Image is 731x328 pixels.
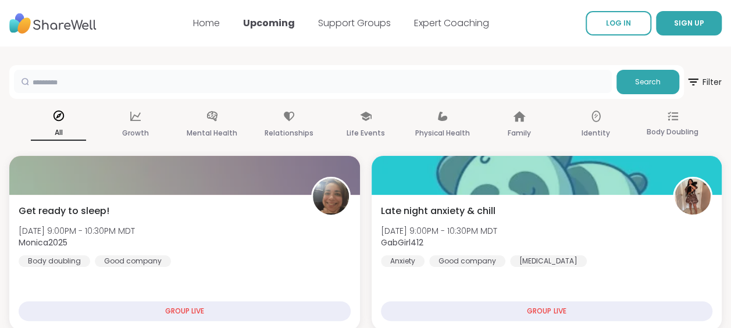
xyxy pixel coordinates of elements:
a: Support Groups [318,16,391,30]
a: Expert Coaching [414,16,489,30]
span: Search [635,77,661,87]
p: Relationships [265,126,313,140]
p: Growth [122,126,149,140]
div: Good company [429,255,505,267]
span: [DATE] 9:00PM - 10:30PM MDT [381,225,497,237]
span: [DATE] 9:00PM - 10:30PM MDT [19,225,135,237]
button: SIGN UP [656,11,722,35]
div: GROUP LIVE [19,301,351,321]
img: Monica2025 [313,179,349,215]
button: Search [616,70,679,94]
span: Get ready to sleep! [19,204,109,218]
b: GabGirl412 [381,237,423,248]
span: SIGN UP [674,18,704,28]
a: LOG IN [586,11,651,35]
div: GROUP LIVE [381,301,713,321]
p: Family [508,126,531,140]
div: Body doubling [19,255,90,267]
span: LOG IN [606,18,631,28]
span: Late night anxiety & chill [381,204,495,218]
p: Life Events [347,126,385,140]
span: Filter [686,68,722,96]
p: Mental Health [187,126,237,140]
p: Body Doubling [647,125,698,139]
div: Anxiety [381,255,425,267]
img: GabGirl412 [675,179,711,215]
div: [MEDICAL_DATA] [510,255,587,267]
p: Identity [582,126,610,140]
a: Home [193,16,220,30]
img: ShareWell Nav Logo [9,8,97,40]
a: Upcoming [243,16,295,30]
b: Monica2025 [19,237,67,248]
div: Good company [95,255,171,267]
p: All [31,126,86,141]
button: Filter [686,65,722,99]
p: Physical Health [415,126,470,140]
